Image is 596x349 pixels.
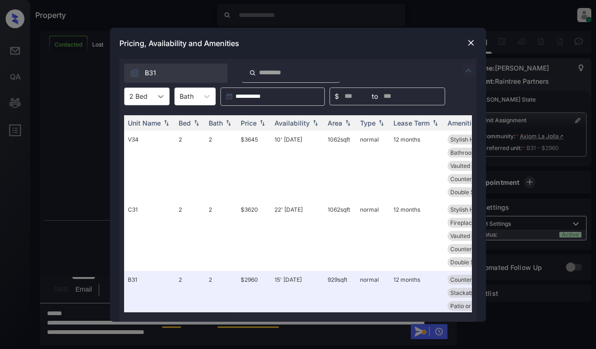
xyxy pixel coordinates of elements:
[124,271,175,315] td: B31
[162,119,171,126] img: sorting
[324,201,356,271] td: 1062 sqft
[447,119,479,127] div: Amenities
[271,271,324,315] td: 15' [DATE]
[237,271,271,315] td: $2960
[450,206,497,213] span: Stylish Hardwar...
[271,131,324,201] td: 10' [DATE]
[450,219,475,226] span: Fireplace
[192,119,201,126] img: sorting
[110,28,486,59] div: Pricing, Availability and Amenities
[450,246,497,253] span: Countertops - Q...
[393,119,430,127] div: Lease Term
[356,201,390,271] td: normal
[145,68,156,78] span: B31
[241,119,257,127] div: Price
[179,119,191,127] div: Bed
[372,91,378,102] span: to
[450,232,494,239] span: Vaulted Ceiling...
[124,131,175,201] td: V34
[466,38,476,48] img: close
[311,119,320,126] img: sorting
[175,271,205,315] td: 2
[335,91,339,102] span: $
[376,119,386,126] img: sorting
[450,189,495,196] span: Double Sinks in...
[274,119,310,127] div: Availability
[450,175,497,182] span: Countertops - Q...
[450,302,495,309] span: Patio or Balcon...
[205,131,237,201] td: 2
[130,68,139,78] img: icon-zuma
[175,131,205,201] td: 2
[271,201,324,271] td: 22' [DATE]
[209,119,223,127] div: Bath
[390,271,444,315] td: 12 months
[237,131,271,201] td: $3645
[258,119,267,126] img: sorting
[205,201,237,271] td: 2
[360,119,376,127] div: Type
[390,201,444,271] td: 12 months
[224,119,233,126] img: sorting
[343,119,353,126] img: sorting
[128,119,161,127] div: Unit Name
[249,69,256,77] img: icon-zuma
[390,131,444,201] td: 12 months
[356,131,390,201] td: normal
[463,65,474,76] img: icon-zuma
[450,162,494,169] span: Vaulted Ceiling...
[450,259,495,266] span: Double Sinks in...
[324,131,356,201] td: 1062 sqft
[237,201,271,271] td: $3620
[175,201,205,271] td: 2
[328,119,342,127] div: Area
[450,136,497,143] span: Stylish Hardwar...
[431,119,440,126] img: sorting
[450,276,497,283] span: Countertops - G...
[450,289,501,296] span: Stackable Washe...
[450,149,501,156] span: Bathroom Cabine...
[124,201,175,271] td: C31
[324,271,356,315] td: 929 sqft
[205,271,237,315] td: 2
[356,271,390,315] td: normal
